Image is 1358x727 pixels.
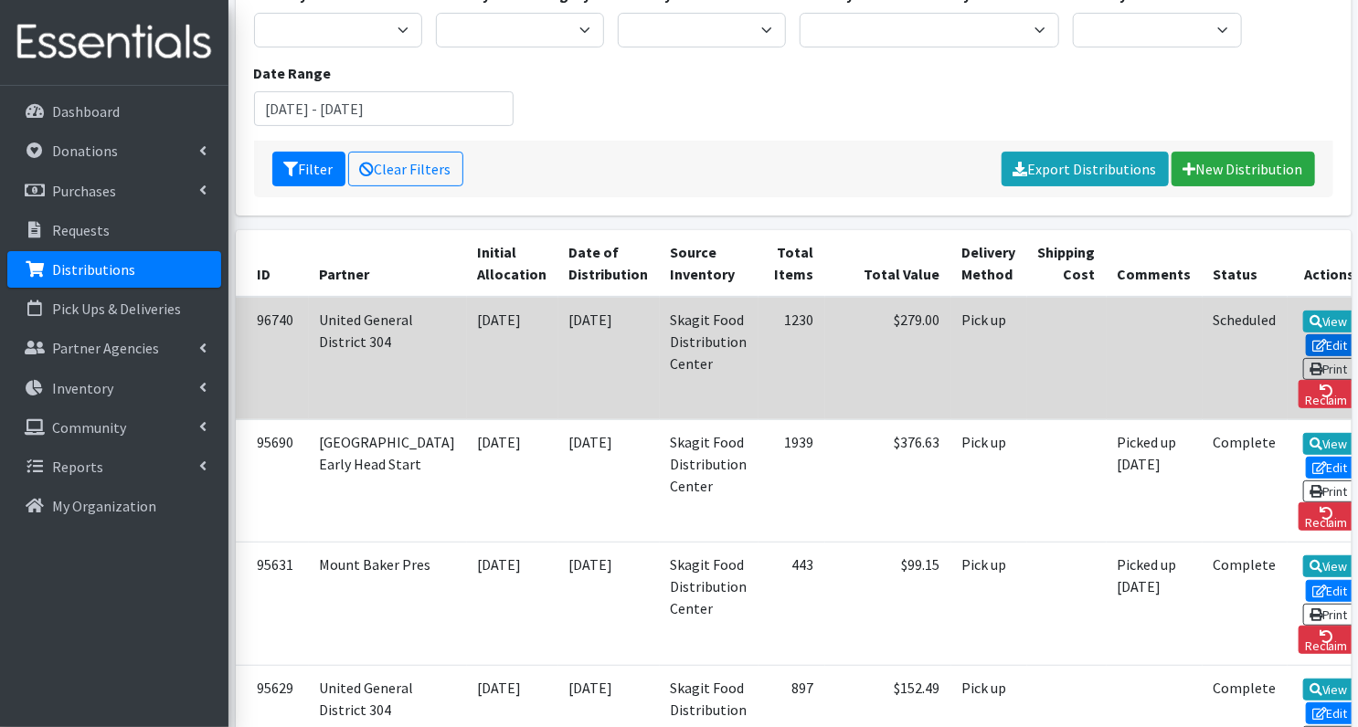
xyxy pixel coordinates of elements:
th: Total Value [825,230,951,297]
th: Shipping Cost [1027,230,1107,297]
th: Source Inventory [660,230,759,297]
a: Reclaim [1299,502,1355,531]
a: Pick Ups & Deliveries [7,290,221,327]
a: Print [1303,480,1355,502]
td: Skagit Food Distribution Center [660,297,759,420]
a: Edit [1306,334,1355,356]
p: Distributions [52,260,135,279]
td: 95631 [236,543,309,665]
th: Total Items [759,230,825,297]
p: Pick Ups & Deliveries [52,300,181,318]
td: [DATE] [558,297,660,420]
a: Inventory [7,370,221,406]
td: Picked up [DATE] [1107,419,1203,542]
a: Print [1303,358,1355,380]
a: Community [7,409,221,446]
button: Filter [272,152,345,186]
p: Inventory [52,379,113,397]
a: Dashboard [7,93,221,130]
td: [DATE] [558,419,660,542]
td: 1939 [759,419,825,542]
td: Pick up [951,297,1027,420]
p: Donations [52,142,118,160]
td: Complete [1203,543,1288,665]
td: United General District 304 [309,297,467,420]
p: Requests [52,221,110,239]
a: View [1303,433,1355,455]
p: Dashboard [52,102,120,121]
a: View [1303,679,1355,701]
a: Reports [7,448,221,485]
a: Clear Filters [348,152,463,186]
td: Skagit Food Distribution Center [660,543,759,665]
th: Partner [309,230,467,297]
td: $279.00 [825,297,951,420]
td: Picked up [DATE] [1107,543,1203,665]
a: Partner Agencies [7,330,221,366]
th: Status [1203,230,1288,297]
th: Initial Allocation [467,230,558,297]
p: Community [52,418,126,437]
td: Skagit Food Distribution Center [660,419,759,542]
a: Purchases [7,173,221,209]
a: Export Distributions [1002,152,1169,186]
td: 443 [759,543,825,665]
img: HumanEssentials [7,12,221,73]
th: Date of Distribution [558,230,660,297]
a: Distributions [7,251,221,288]
th: Comments [1107,230,1203,297]
a: My Organization [7,488,221,524]
p: Purchases [52,182,116,200]
input: January 1, 2011 - December 31, 2011 [254,91,514,126]
td: [DATE] [467,419,558,542]
p: Reports [52,458,103,476]
td: [GEOGRAPHIC_DATA] Early Head Start [309,419,467,542]
a: View [1303,311,1355,332]
td: 95690 [236,419,309,542]
p: My Organization [52,497,156,515]
td: Pick up [951,419,1027,542]
a: Reclaim [1299,380,1355,408]
th: Delivery Method [951,230,1027,297]
a: Reclaim [1299,626,1355,654]
a: Edit [1306,457,1355,479]
a: Requests [7,212,221,248]
td: Mount Baker Pres [309,543,467,665]
label: Date Range [254,62,332,84]
a: Print [1303,604,1355,626]
a: Edit [1306,580,1355,602]
td: Complete [1203,419,1288,542]
td: 1230 [759,297,825,420]
th: ID [236,230,309,297]
td: [DATE] [467,543,558,665]
a: New Distribution [1172,152,1315,186]
td: [DATE] [558,543,660,665]
td: $376.63 [825,419,951,542]
td: $99.15 [825,543,951,665]
td: Pick up [951,543,1027,665]
a: Donations [7,132,221,169]
p: Partner Agencies [52,339,159,357]
td: [DATE] [467,297,558,420]
td: Scheduled [1203,297,1288,420]
a: Edit [1306,702,1355,724]
td: 96740 [236,297,309,420]
a: View [1303,555,1355,577]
